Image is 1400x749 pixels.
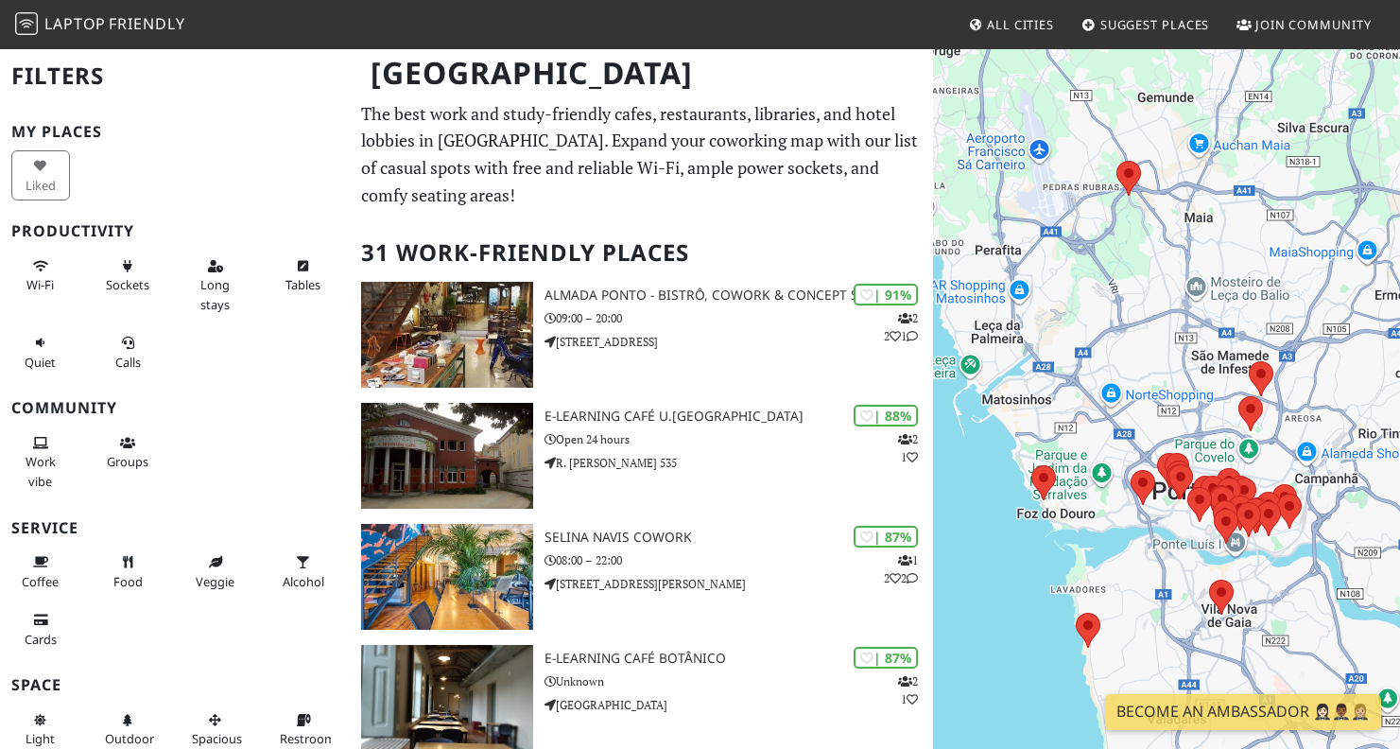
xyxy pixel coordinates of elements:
span: Natural light [26,730,55,747]
p: R. [PERSON_NAME] 535 [544,454,933,472]
span: Laptop [44,13,106,34]
p: [GEOGRAPHIC_DATA] [544,696,933,714]
button: Quiet [11,327,70,377]
button: Groups [99,427,158,478]
p: 2 1 [898,430,918,466]
div: | 87% [854,647,918,669]
span: Work-friendly tables [285,276,320,293]
p: [STREET_ADDRESS] [544,333,933,351]
h3: Almada Ponto - Bistrô, Cowork & Concept Store [544,287,933,304]
button: Calls [99,327,158,377]
span: Quiet [25,354,56,371]
span: Spacious [192,730,242,747]
span: Alcohol [283,573,324,590]
a: All Cities [960,8,1062,42]
span: Veggie [196,573,234,590]
div: | 88% [854,405,918,427]
h3: Selina Navis CoWork [544,530,933,546]
h3: Space [11,676,338,694]
span: Join Community [1255,16,1372,33]
a: Join Community [1229,8,1379,42]
p: 09:00 – 20:00 [544,309,933,327]
a: Almada Ponto - Bistrô, Cowork & Concept Store | 91% 221 Almada Ponto - Bistrô, Cowork & Concept S... [350,282,933,388]
img: LaptopFriendly [15,12,38,35]
h1: [GEOGRAPHIC_DATA] [355,47,929,99]
img: Almada Ponto - Bistrô, Cowork & Concept Store [361,282,533,388]
button: Long stays [186,251,245,320]
p: The best work and study-friendly cafes, restaurants, libraries, and hotel lobbies in [GEOGRAPHIC_... [361,100,922,209]
p: Open 24 hours [544,430,933,448]
span: Long stays [200,276,230,312]
button: Coffee [11,547,70,597]
p: 1 2 2 [884,551,918,587]
button: Work vibe [11,427,70,496]
a: Become an Ambassador 🤵🏻‍♀️🤵🏾‍♂️🤵🏼‍♀️ [1105,694,1381,730]
h3: e-learning Café U.[GEOGRAPHIC_DATA] [544,409,933,425]
button: Veggie [186,547,245,597]
h3: Service [11,519,338,537]
span: Outdoor area [105,730,154,747]
button: Cards [11,604,70,654]
span: All Cities [987,16,1054,33]
span: Power sockets [106,276,149,293]
img: e-learning Café U.Porto [361,403,533,509]
div: | 87% [854,526,918,548]
h3: My Places [11,123,338,141]
a: LaptopFriendly LaptopFriendly [15,9,185,42]
span: Suggest Places [1100,16,1210,33]
p: 08:00 – 22:00 [544,551,933,569]
p: 2 1 [898,672,918,708]
span: Group tables [107,453,148,470]
button: Alcohol [274,547,333,597]
span: Food [113,573,143,590]
img: Selina Navis CoWork [361,524,533,630]
span: People working [26,453,56,489]
span: Video/audio calls [115,354,141,371]
button: Wi-Fi [11,251,70,301]
h3: Community [11,399,338,417]
a: Suggest Places [1074,8,1218,42]
a: Selina Navis CoWork | 87% 122 Selina Navis CoWork 08:00 – 22:00 [STREET_ADDRESS][PERSON_NAME] [350,524,933,630]
h2: 31 Work-Friendly Places [361,224,922,282]
h3: E-learning Café Botânico [544,651,933,667]
div: | 91% [854,284,918,305]
span: Restroom [280,730,336,747]
a: e-learning Café U.Porto | 88% 21 e-learning Café U.[GEOGRAPHIC_DATA] Open 24 hours R. [PERSON_NAM... [350,403,933,509]
span: Coffee [22,573,59,590]
button: Food [99,547,158,597]
h3: Productivity [11,222,338,240]
p: Unknown [544,672,933,690]
p: 2 2 1 [884,309,918,345]
h2: Filters [11,47,338,105]
span: Friendly [109,13,184,34]
span: Stable Wi-Fi [26,276,54,293]
p: [STREET_ADDRESS][PERSON_NAME] [544,575,933,593]
span: Credit cards [25,631,57,648]
button: Tables [274,251,333,301]
button: Sockets [99,251,158,301]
